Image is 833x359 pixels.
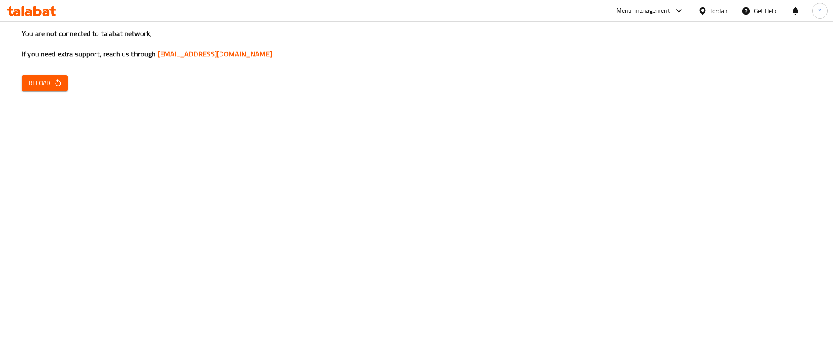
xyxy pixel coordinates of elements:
[29,78,61,89] span: Reload
[711,6,728,16] div: Jordan
[617,6,670,16] div: Menu-management
[158,47,272,60] a: [EMAIL_ADDRESS][DOMAIN_NAME]
[22,75,68,91] button: Reload
[818,6,822,16] span: Y
[22,29,811,59] h3: You are not connected to talabat network, If you need extra support, reach us through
